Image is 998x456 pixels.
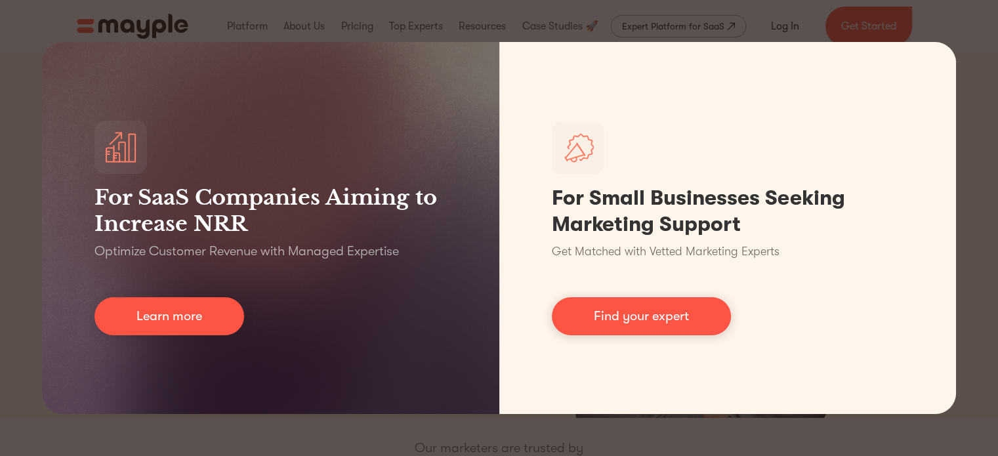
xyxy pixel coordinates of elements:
a: Find your expert [552,297,731,335]
p: Optimize Customer Revenue with Managed Expertise [94,242,399,260]
a: Learn more [94,297,244,335]
h1: For Small Businesses Seeking Marketing Support [552,185,904,238]
p: Get Matched with Vetted Marketing Experts [552,243,780,260]
h3: For SaaS Companies Aiming to Increase NRR [94,184,447,237]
